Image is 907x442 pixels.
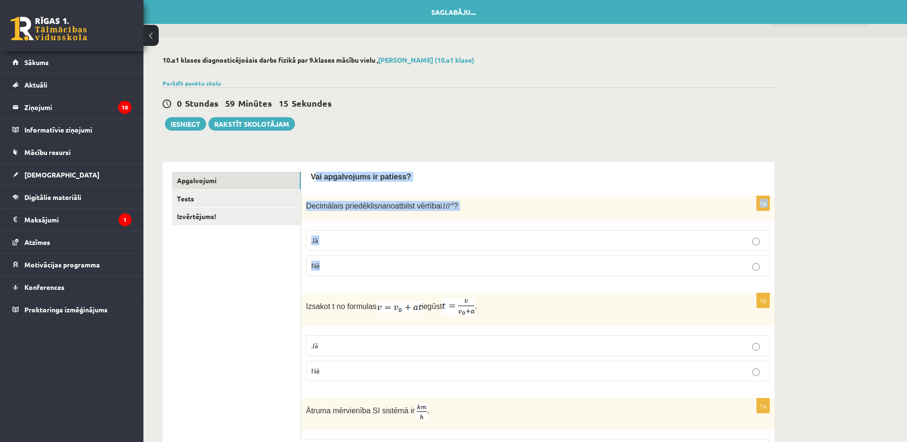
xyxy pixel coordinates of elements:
[752,263,760,271] input: Nē
[442,202,450,210] : 10
[12,164,131,186] a: [DEMOGRAPHIC_DATA]
[454,202,458,210] span: ?
[311,236,318,244] span: Jā
[12,141,131,163] a: Mācību resursi
[24,305,108,314] span: Proktoringa izmēģinājums
[311,173,411,181] span: Vai apgalvojums ir patiess?
[12,231,131,253] a: Atzīmes
[238,98,272,109] span: Minūtes
[163,79,221,87] a: Parādīt punktu skalu
[24,119,131,141] legend: Informatīvie ziņojumi
[752,238,760,245] input: Jā
[756,398,770,413] p: 1p
[451,201,454,207] sup: 6
[12,119,131,141] a: Informatīvie ziņojumi
[24,193,81,201] span: Digitālie materiāli
[165,117,206,131] button: Iesniegt
[24,283,65,291] span: Konferences
[292,98,332,109] span: Sekundes
[756,196,770,211] p: 1p
[427,407,429,415] span: .
[208,117,295,131] a: Rakstīt skolotājam
[11,17,87,41] a: Rīgas 1. Tālmācības vidusskola
[311,261,320,270] span: Nē
[12,74,131,96] a: Aktuāli
[311,366,320,375] span: Nē
[417,403,427,420] img: vE73rXTr5UBMvAAAAAElFTkSuQmCC
[475,302,477,310] span: .
[24,96,131,118] legend: Ziņojumi
[119,213,131,226] i: 1
[24,170,99,179] span: [DEMOGRAPHIC_DATA]
[756,293,770,308] p: 1p
[752,343,760,351] input: Jā
[378,55,474,64] a: [PERSON_NAME] (10.a1 klase)
[442,298,475,316] img: CKvqiObWJZ5gw01w4TcfVazYJ6n9AiXjUj4a4oUeAAAAAElFTkSuQmCC
[450,201,451,207] sup: -
[12,254,131,276] a: Motivācijas programma
[24,260,100,269] span: Motivācijas programma
[12,96,131,118] a: Ziņojumi10
[306,202,442,210] span: Decimālais priedēklis atbilst vērtībai
[225,98,235,109] span: 59
[24,238,50,246] span: Atzīmes
[12,51,131,73] a: Sākums
[12,276,131,298] a: Konferences
[185,98,219,109] span: Stundas
[306,302,377,310] span: Izsakot t no formulas
[378,202,395,210] i: nano
[118,101,131,114] i: 10
[24,80,47,89] span: Aktuāli
[12,186,131,208] a: Digitālie materiāli
[24,58,49,66] span: Sākums
[172,172,301,189] a: Apgalvojumi
[306,407,415,415] span: Ātruma mērvienība SI sistēmā ir
[24,209,131,231] legend: Maksājumi
[172,190,301,208] a: Tests
[279,98,288,109] span: 15
[422,302,442,310] span: iegūst
[177,98,182,109] span: 0
[752,368,760,376] input: Nē
[163,56,775,64] h2: 10.a1 klases diagnosticējošais darbs fizikā par 9.klases mācību vielu ,
[12,298,131,320] a: Proktoringa izmēģinājums
[172,208,301,225] a: Izvērtējums!
[377,301,422,313] img: d2oOQQpN77mrXqYrMl6elssHHcJUrN5cZOxMgH2DLFxaZhaSg1KD34UBcNIPQbCBvjk1p3oNpE1H856GlNiVBCRC3leKvhjW8...
[24,148,71,156] span: Mācību resursi
[12,209,131,231] a: Maksājumi1
[311,341,318,350] span: Jā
